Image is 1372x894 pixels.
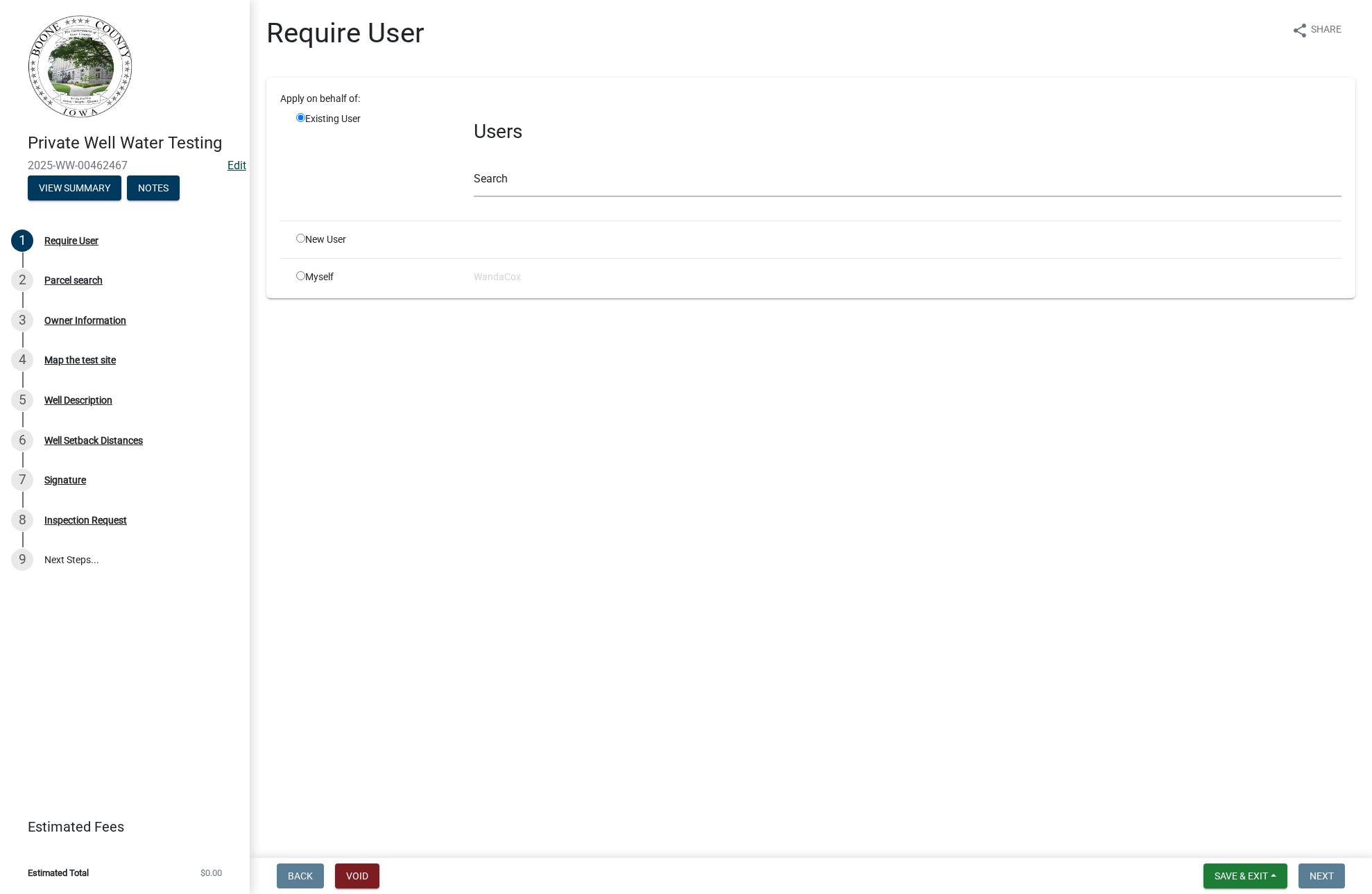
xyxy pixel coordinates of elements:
button: Void [335,863,379,888]
wm-modal-confirm: Notes [127,183,180,194]
div: Owner Information [44,316,126,325]
button: Save & Exit [1203,863,1287,888]
div: 6 [11,429,33,452]
span: Share [1311,22,1341,39]
h4: Private Well Water Testing [28,133,239,153]
div: Map the test site [44,355,116,365]
span: Estimated Total [28,868,89,877]
wm-modal-confirm: Edit Application Number [228,159,246,172]
a: Estimated Fees [11,813,228,841]
div: Apply on behalf of: [270,92,1352,106]
i: share [1292,22,1308,39]
img: Boone County, Iowa [28,15,133,119]
div: 1 [11,230,33,252]
div: 9 [11,549,33,571]
div: New User [286,232,463,247]
div: 4 [11,349,33,371]
a: Edit [228,159,246,172]
div: 7 [11,469,33,491]
div: Require User [44,236,98,246]
span: Save & Exit [1215,870,1268,882]
div: Signature [44,475,86,485]
div: 5 [11,389,33,411]
div: Existing User [286,112,463,209]
wm-modal-confirm: Summary [28,183,121,194]
div: Well Setback Distances [44,436,143,445]
div: 3 [11,309,33,332]
span: Back [288,870,313,882]
div: Parcel search [44,275,103,285]
h3: Users [474,120,1341,144]
button: shareShare [1280,17,1353,44]
button: Notes [127,175,180,200]
button: Next [1298,863,1345,888]
div: Myself [286,270,463,284]
span: $0.00 [200,868,222,877]
div: 8 [11,509,33,531]
div: 2 [11,269,33,291]
div: Inspection Request [44,515,127,525]
span: Next [1310,870,1334,882]
span: 2025-WW-00462467 [28,159,222,172]
button: View Summary [28,175,121,200]
button: Back [277,863,324,888]
h1: Require User [266,17,425,50]
div: Well Description [44,395,112,405]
